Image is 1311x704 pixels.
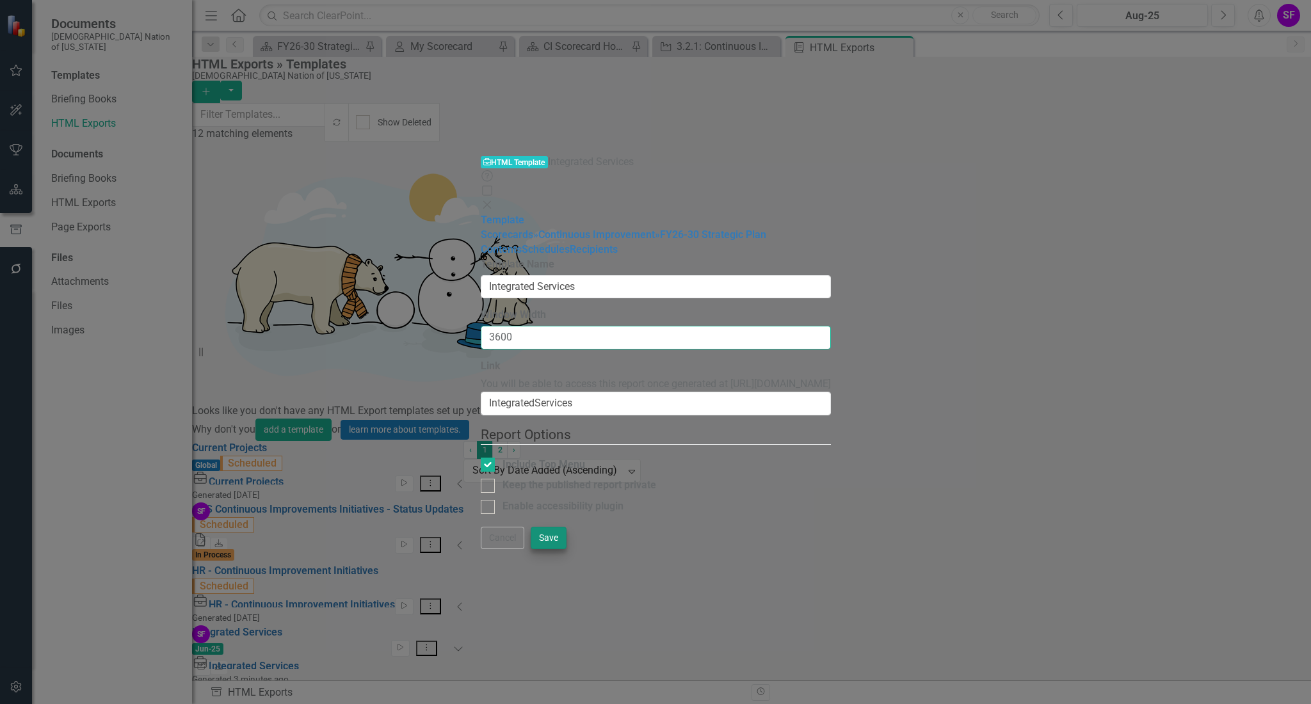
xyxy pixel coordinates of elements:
button: Save [531,527,567,549]
a: Scorecards [481,228,533,241]
a: Template [481,214,524,226]
a: Recipients [570,243,618,255]
a: Schedules [522,243,570,255]
div: Enable accessibility plugin [503,499,623,514]
div: Include Top Menu [503,458,585,472]
button: Cancel [481,527,524,549]
span: Integrated Services [548,156,634,168]
a: »FY26-30 Strategic Plan [655,228,766,241]
a: »Continuous Improvement [533,228,655,241]
div: Keep the published report private [503,478,656,493]
label: Link [481,359,831,374]
span: » [655,228,660,241]
span: HTML Template [481,156,549,168]
span: You will be able to access this report once generated at [URL][DOMAIN_NAME] [481,378,831,390]
label: Template Name [481,257,831,272]
a: Contents [481,243,522,255]
span: » [533,228,538,241]
legend: Report Options [481,425,831,445]
label: Window Width [481,308,831,323]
